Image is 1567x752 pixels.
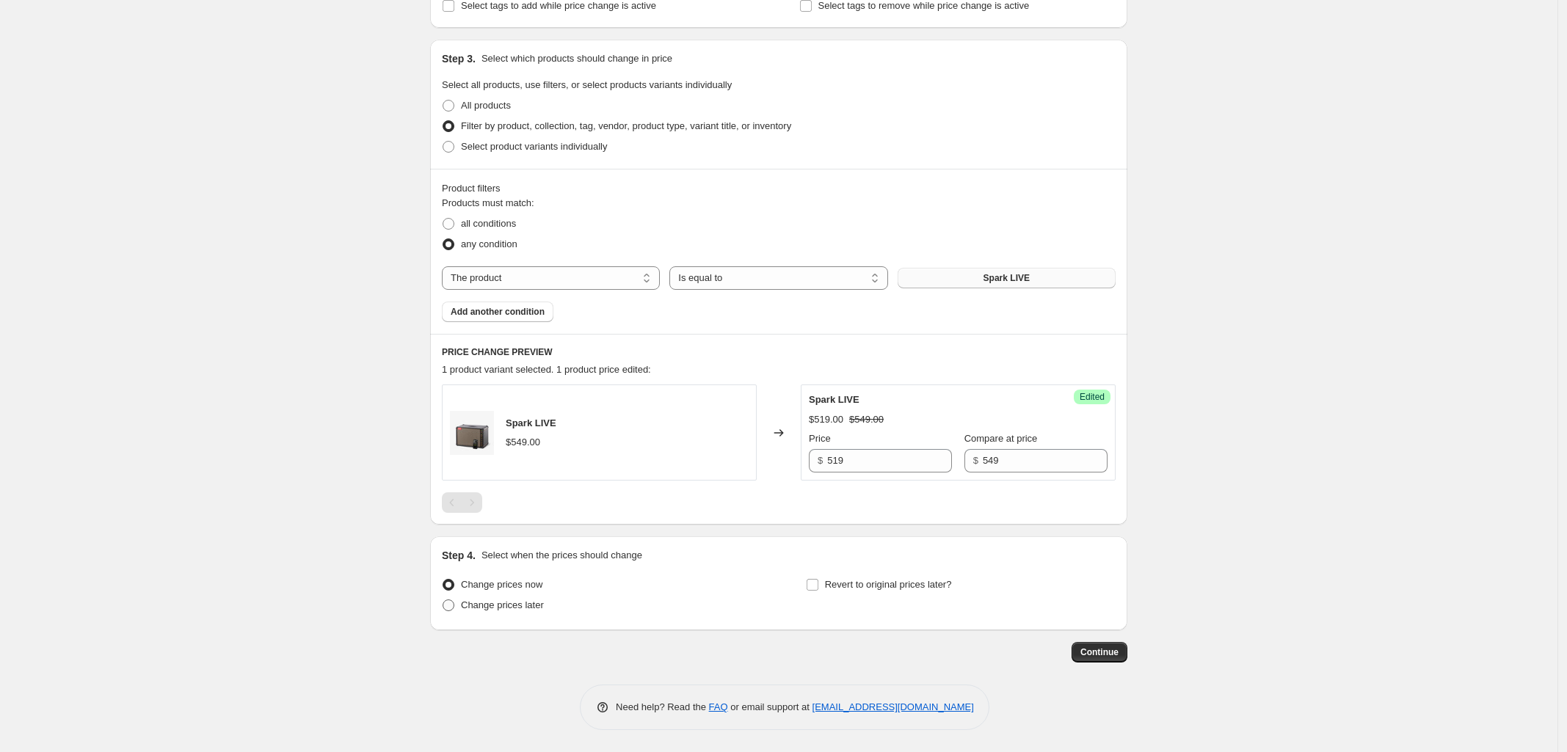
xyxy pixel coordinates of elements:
span: Filter by product, collection, tag, vendor, product type, variant title, or inventory [461,120,791,131]
span: Spark LIVE [984,272,1030,284]
nav: Pagination [442,492,482,513]
span: or email support at [728,701,812,712]
strike: $549.00 [849,412,884,427]
span: Spark LIVE [506,417,556,428]
button: Add another condition [442,302,553,322]
div: $549.00 [506,435,540,450]
span: All products [461,100,511,111]
span: Compare at price [964,433,1038,444]
a: [EMAIL_ADDRESS][DOMAIN_NAME] [812,701,974,712]
button: Spark LIVE [898,268,1116,288]
p: Select which products should change in price [481,51,672,66]
span: Spark LIVE [809,394,859,405]
a: FAQ [709,701,728,712]
span: all conditions [461,218,516,229]
span: $ [818,455,823,466]
img: 1_091bc19a-a072-4f00-bbcb-04bccd8b3671_80x.jpg [450,411,494,455]
h2: Step 4. [442,548,476,563]
p: Select when the prices should change [481,548,642,563]
span: $ [973,455,978,466]
button: Continue [1072,642,1127,662]
span: 1 product variant selected. 1 product price edited: [442,364,651,375]
span: Products must match: [442,197,534,208]
span: Select product variants individually [461,141,607,152]
span: Select all products, use filters, or select products variants individually [442,79,732,90]
span: Need help? Read the [616,701,709,712]
h6: PRICE CHANGE PREVIEW [442,346,1116,358]
span: Revert to original prices later? [825,579,952,590]
span: any condition [461,238,517,249]
span: Change prices now [461,579,542,590]
div: $519.00 [809,412,843,427]
div: Product filters [442,181,1116,196]
span: Continue [1080,646,1119,658]
span: Change prices later [461,599,544,610]
span: Edited [1080,391,1105,403]
span: Price [809,433,831,444]
h2: Step 3. [442,51,476,66]
span: Add another condition [451,306,545,318]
